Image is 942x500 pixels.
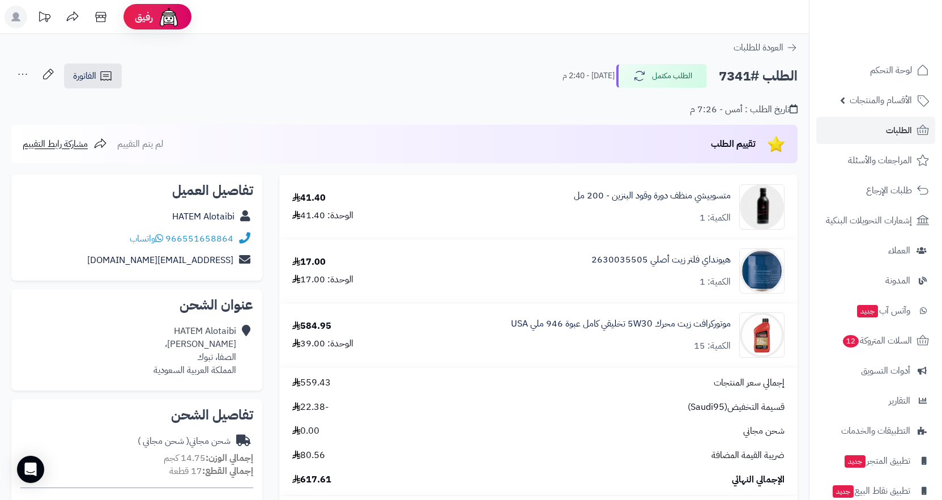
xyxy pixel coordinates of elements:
[826,213,912,228] span: إشعارات التحويلات البنكية
[865,10,931,33] img: logo-2.png
[172,210,235,223] a: HATEM Alotaibi
[117,137,163,151] span: لم يتم التقييم
[816,237,935,264] a: العملاء
[87,253,233,267] a: [EMAIL_ADDRESS][DOMAIN_NAME]
[719,65,798,88] h2: الطلب #7341
[740,184,784,230] img: 2019-fuel-system-cleaner-200ml-90x90.png
[23,137,88,151] span: مشاركة رابط التقييم
[169,464,253,478] small: 17 قطعة
[816,387,935,414] a: التقارير
[292,256,326,269] div: 17.00
[292,376,331,389] span: 559.43
[694,340,731,353] div: الكمية: 15
[20,298,253,312] h2: عنوان الشحن
[816,57,935,84] a: لوحة التحكم
[816,207,935,234] a: إشعارات التحويلات البنكية
[292,473,331,486] span: 617.61
[700,211,731,224] div: الكمية: 1
[164,451,253,465] small: 14.75 كجم
[740,312,784,358] img: Motorcraft%205W%2030%20Full%20Synthetic%20Motor%20Oil_288x288.jpg.renditions.original-90x90.png
[690,103,798,116] div: تاريخ الطلب : أمس - 7:26 م
[30,6,58,31] a: تحديثات المنصة
[591,253,731,266] a: هيونداي فلتر زيت أصلي 2630035505
[135,10,153,24] span: رفيق
[165,232,233,245] a: 966551658864
[816,417,935,444] a: التطبيقات والخدمات
[816,327,935,354] a: السلات المتروكة12
[292,425,319,438] span: 0.00
[711,137,756,151] span: تقييم الطلب
[866,183,912,198] span: طلبات الإرجاع
[562,70,615,82] small: [DATE] - 2:40 م
[206,451,253,465] strong: إجمالي الوزن:
[861,363,910,379] span: أدوات التسويق
[154,325,236,376] div: HATEM Alotaibi [PERSON_NAME]، الصفا، تبوك المملكة العربية السعودية
[848,152,912,168] span: المراجعات والأسئلة
[292,320,331,333] div: 584.95
[20,184,253,197] h2: تفاصيل العميل
[850,92,912,108] span: الأقسام والمنتجات
[138,434,189,448] span: ( شحن مجاني )
[616,64,707,88] button: الطلب مكتمل
[816,147,935,174] a: المراجعات والأسئلة
[734,41,783,54] span: العودة للطلبات
[832,483,910,499] span: تطبيق نقاط البيع
[138,435,231,448] div: شحن مجاني
[714,376,785,389] span: إجمالي سعر المنتجات
[711,449,785,462] span: ضريبة القيمة المضافة
[64,63,122,88] a: الفاتورة
[816,267,935,294] a: المدونة
[845,455,866,468] span: جديد
[816,297,935,324] a: وآتس آبجديد
[856,303,910,319] span: وآتس آب
[843,453,910,469] span: تطبيق المتجر
[870,62,912,78] span: لوحة التحكم
[688,401,785,414] span: قسيمة التخفيض(Saudi95)
[743,425,785,438] span: شحن مجاني
[292,449,325,462] span: 80.56
[842,333,912,349] span: السلات المتروكة
[511,317,731,330] a: موتوركرافت زيت محرك 5W30 تخليقي كامل عبوة 946 ملي USA
[73,69,96,83] span: الفاتورة
[292,337,353,350] div: الوحدة: 39.00
[23,137,107,151] a: مشاركة رابط التقييم
[816,447,935,474] a: تطبيق المتجرجديد
[734,41,798,54] a: العودة للطلبات
[833,485,854,498] span: جديد
[700,276,731,289] div: الكمية: 1
[816,357,935,384] a: أدوات التسويق
[732,473,785,486] span: الإجمالي النهائي
[888,243,910,259] span: العملاء
[292,209,353,222] div: الوحدة: 41.40
[740,248,784,294] img: 1706111417-71epwfB3CVL._AC_SX450_-90x90.jpg
[202,464,253,478] strong: إجمالي القطع:
[816,117,935,144] a: الطلبات
[574,189,731,202] a: متسوبيشي منظف دورة وقود البنزين - 200 مل
[841,423,910,439] span: التطبيقات والخدمات
[885,273,910,289] span: المدونة
[889,393,910,409] span: التقارير
[157,6,180,28] img: ai-face.png
[292,273,353,286] div: الوحدة: 17.00
[17,456,44,483] div: Open Intercom Messenger
[292,192,326,205] div: 41.40
[816,177,935,204] a: طلبات الإرجاع
[857,305,878,317] span: جديد
[130,232,163,245] a: واتساب
[20,408,253,422] h2: تفاصيل الشحن
[886,122,912,138] span: الطلبات
[842,334,860,348] span: 12
[292,401,329,414] span: -22.38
